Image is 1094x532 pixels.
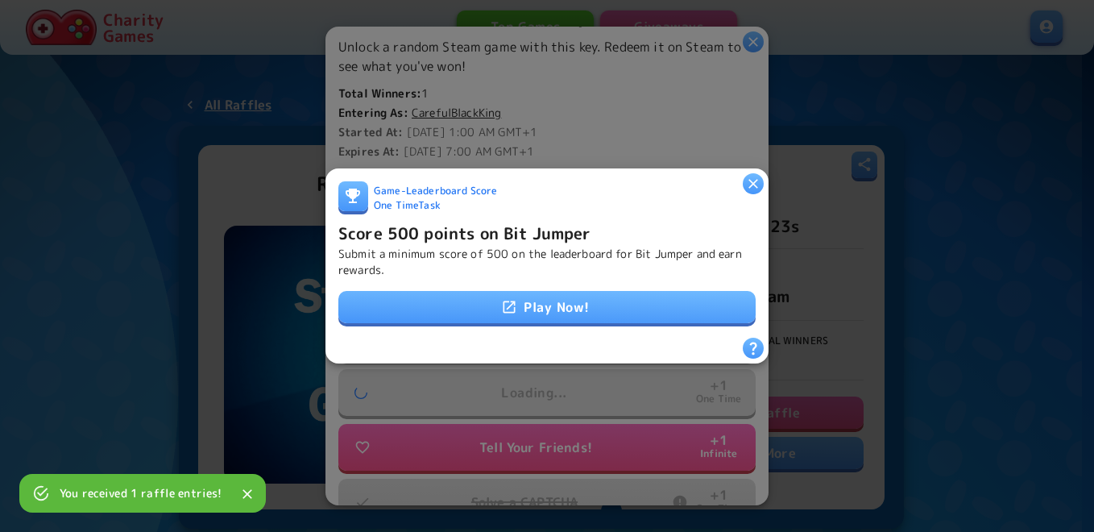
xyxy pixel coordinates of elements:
[60,479,222,508] div: You received 1 raffle entries!
[338,291,756,323] a: Play Now!
[374,198,441,214] span: One Time Task
[374,184,497,199] span: Game - Leaderboard Score
[235,482,259,506] button: Close
[338,246,756,278] p: Submit a minimum score of 500 on the leaderboard for Bit Jumper and earn rewards.
[338,220,591,246] h6: Score 500 points on Bit Jumper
